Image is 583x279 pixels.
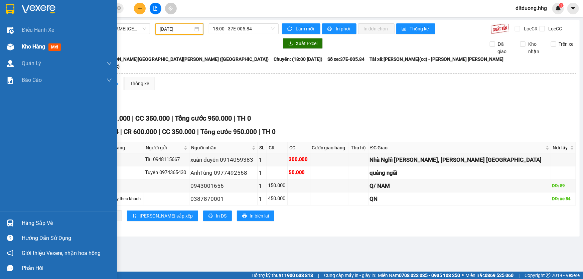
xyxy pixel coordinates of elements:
[7,220,14,227] img: warehouse-icon
[105,182,142,189] div: xốp
[105,156,142,163] div: sắt
[200,128,257,136] span: Tổng cước 950.000
[287,26,293,32] span: sync
[495,40,515,55] span: Đã giao
[358,23,395,34] button: In đơn chọn
[268,182,286,190] div: 150.000
[203,211,232,221] button: printerIn DS
[190,168,256,177] div: AnhTùng 0977492568
[27,56,269,62] b: Tuyến: BX Đô [PERSON_NAME] - BX [PERSON_NAME][GEOGRAPHIC_DATA][PERSON_NAME] ([GEOGRAPHIC_DATA])
[213,24,275,34] span: 18:00 - 37E-005.84
[22,76,42,84] span: Báo cáo
[396,23,435,34] button: bar-chartThống kê
[7,43,14,50] img: warehouse-icon
[336,25,351,32] span: In phơi
[237,114,251,122] span: TH 0
[171,114,173,122] span: |
[370,194,550,203] div: QN
[146,144,182,151] span: Người gửi
[399,273,460,278] strong: 0708 023 035 - 0935 103 250
[521,25,539,32] span: Lọc CR
[259,155,266,164] div: 1
[259,194,266,203] div: 1
[237,211,274,221] button: printerIn biên lai
[268,195,286,203] div: 450.000
[378,272,460,279] span: Miền Nam
[289,169,309,177] div: 50.000
[284,273,313,278] strong: 1900 633 818
[22,43,45,50] span: Kho hàng
[242,214,247,219] span: printer
[145,156,188,164] div: Tài 0948115667
[370,155,550,164] div: Nhà Nghỉ [PERSON_NAME], [PERSON_NAME] [GEOGRAPHIC_DATA]
[135,114,170,122] span: CC 350.000
[22,263,112,273] div: Phản hồi
[130,80,149,87] div: Thống kê
[283,38,323,49] button: downloadXuất Excel
[410,25,430,32] span: Thống kê
[546,25,563,32] span: Lọc CC
[234,114,235,122] span: |
[197,128,199,136] span: |
[267,142,288,153] th: CR
[22,26,54,34] span: Điều hành xe
[262,128,276,136] span: TH 0
[162,128,195,136] span: CC 350.000
[402,26,407,32] span: bar-chart
[485,273,514,278] strong: 0369 525 060
[560,3,562,8] span: 1
[327,26,333,32] span: printer
[567,3,579,14] button: caret-down
[191,144,251,151] span: Người nhận
[324,272,376,279] span: Cung cấp máy in - giấy in:
[7,77,14,84] img: solution-icon
[310,142,349,153] th: Cước giao hàng
[552,195,575,202] div: DĐ: xe 84
[282,23,320,34] button: syncLàm mới
[22,233,112,243] div: Hướng dẫn sử dụng
[150,3,161,14] button: file-add
[190,181,256,190] div: 0943001656
[288,41,293,46] span: download
[546,273,551,278] span: copyright
[526,40,546,55] span: Kho nhận
[117,6,121,10] span: close-circle
[134,3,146,14] button: plus
[556,40,576,48] span: Trên xe
[153,6,158,11] span: file-add
[120,128,122,136] span: |
[107,61,112,66] span: down
[318,272,319,279] span: |
[570,5,576,11] span: caret-down
[132,214,137,219] span: sort-ascending
[349,142,369,153] th: Thu hộ
[370,144,544,151] span: ĐC Giao
[252,272,313,279] span: Hỗ trợ kỹ thuật:
[165,3,177,14] button: aim
[105,195,142,202] div: Xe máy theo khách
[519,272,520,279] span: |
[510,4,552,12] span: dltduong.hhg
[138,6,142,11] span: plus
[132,114,134,122] span: |
[465,272,514,279] span: Miền Bắc
[175,114,232,122] span: Tổng cước 950.000
[107,78,112,83] span: down
[327,55,365,63] span: Số xe: 37E-005.84
[296,25,315,32] span: Làm mới
[274,55,322,63] span: Chuyến: (18:00 [DATE])
[22,59,41,67] span: Quản Lý
[259,128,260,136] span: |
[322,23,356,34] button: printerIn phơi
[159,128,160,136] span: |
[250,212,269,220] span: In biên lai
[259,168,266,177] div: 1
[190,155,256,164] div: xuân duyên 0914059383
[7,27,14,34] img: warehouse-icon
[370,55,503,63] span: Tài xế: [PERSON_NAME](cc) - [PERSON_NAME] [PERSON_NAME]
[124,128,157,136] span: CR 600.000
[370,168,550,177] div: quảng ngãi
[216,212,227,220] span: In DS
[145,169,188,177] div: Tuyên 0974365430
[190,194,256,203] div: 0387870001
